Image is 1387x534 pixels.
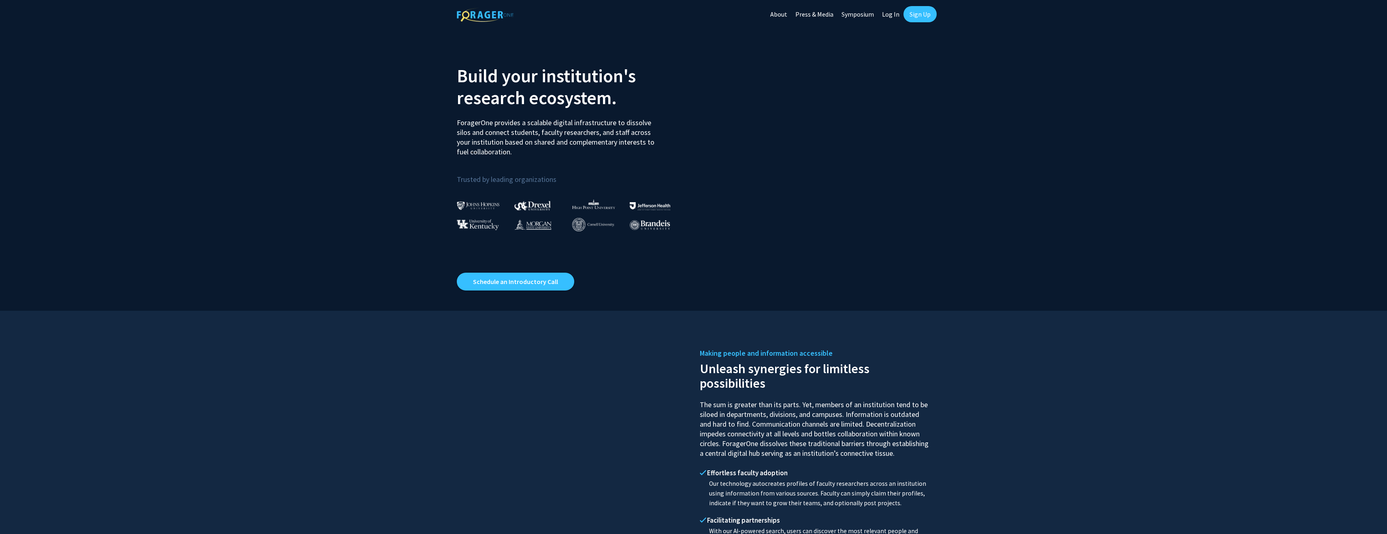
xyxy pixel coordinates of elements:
[514,219,552,230] img: Morgan State University
[700,479,931,508] p: Our technology autocreates profiles of faculty researchers across an institution using informatio...
[457,112,660,157] p: ForagerOne provides a scalable digital infrastructure to dissolve silos and connect students, fac...
[630,220,670,230] img: Brandeis University
[700,516,931,524] h4: Facilitating partnerships
[700,469,931,477] h4: Effortless faculty adoption
[700,359,931,391] h2: Unleash synergies for limitless possibilities
[903,6,937,22] a: Sign Up
[457,219,499,230] img: University of Kentucky
[700,347,931,359] h5: Making people and information accessible
[630,202,670,210] img: Thomas Jefferson University
[457,201,500,210] img: Johns Hopkins University
[572,218,614,231] img: Cornell University
[572,199,615,209] img: High Point University
[457,65,688,109] h2: Build your institution's research ecosystem.
[457,273,574,290] a: Opens in a new tab
[700,393,931,458] p: The sum is greater than its parts. Yet, members of an institution tend to be siloed in department...
[514,201,551,210] img: Drexel University
[457,163,688,186] p: Trusted by leading organizations
[457,8,513,22] img: ForagerOne Logo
